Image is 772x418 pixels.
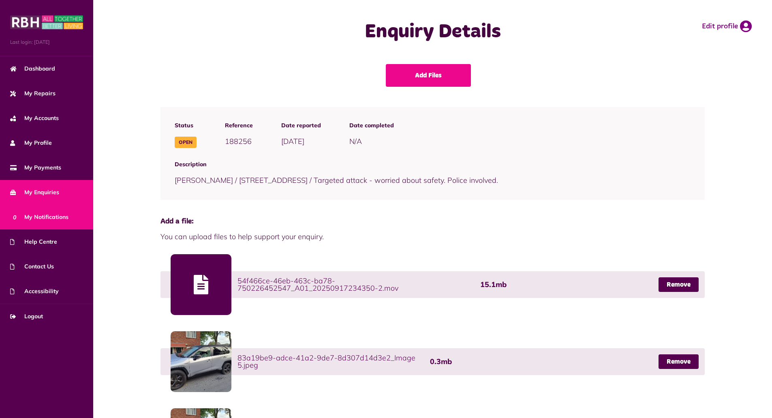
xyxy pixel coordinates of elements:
[349,121,394,130] span: Date completed
[659,277,699,292] a: Remove
[160,231,704,242] span: You can upload files to help support your enquiry.
[10,212,19,221] span: 0
[175,121,197,130] span: Status
[480,281,507,288] span: 15.1mb
[702,20,752,32] a: Edit profile
[349,137,362,146] span: N/A
[175,160,690,169] span: Description
[10,188,59,197] span: My Enquiries
[10,238,57,246] span: Help Centre
[10,287,59,296] span: Accessibility
[281,121,321,130] span: Date reported
[10,14,83,30] img: MyRBH
[237,354,422,369] span: 83a19be9-adce-41a2-9de7-8d307d14d3e2_Image 5.jpeg
[386,64,471,87] a: Add Files
[10,89,56,98] span: My Repairs
[237,277,472,292] span: 54f466ce-46eb-463c-ba78-750226452547_A01_20250917234350-2.mov
[10,312,43,321] span: Logout
[10,114,59,122] span: My Accounts
[659,354,699,369] a: Remove
[430,358,452,365] span: 0.3mb
[10,139,52,147] span: My Profile
[10,163,61,172] span: My Payments
[281,137,304,146] span: [DATE]
[10,64,55,73] span: Dashboard
[271,20,595,44] h1: Enquiry Details
[225,137,252,146] span: 188256
[160,216,704,227] span: Add a file:
[10,262,54,271] span: Contact Us
[175,176,498,185] span: [PERSON_NAME] / [STREET_ADDRESS] / Targeted attack - worried about safety. Police involved.
[10,39,83,46] span: Last login: [DATE]
[225,121,253,130] span: Reference
[175,137,197,148] span: Open
[10,213,68,221] span: My Notifications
